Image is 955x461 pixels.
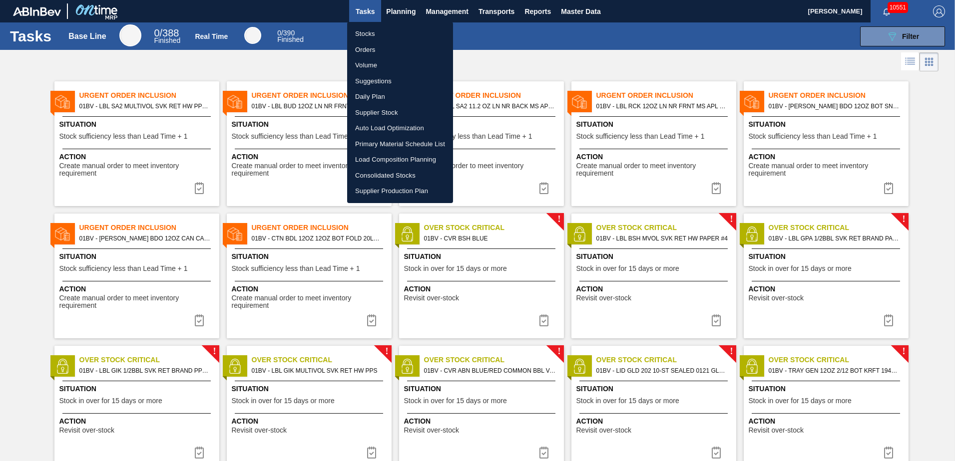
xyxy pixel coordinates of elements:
[347,183,453,199] a: Supplier Production Plan
[347,26,453,42] a: Stocks
[347,105,453,121] a: Supplier Stock
[347,73,453,89] a: Suggestions
[347,168,453,184] a: Consolidated Stocks
[347,89,453,105] a: Daily Plan
[347,152,453,168] a: Load Composition Planning
[347,57,453,73] a: Volume
[347,120,453,136] a: Auto Load Optimization
[347,42,453,58] a: Orders
[347,136,453,152] a: Primary Material Schedule List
